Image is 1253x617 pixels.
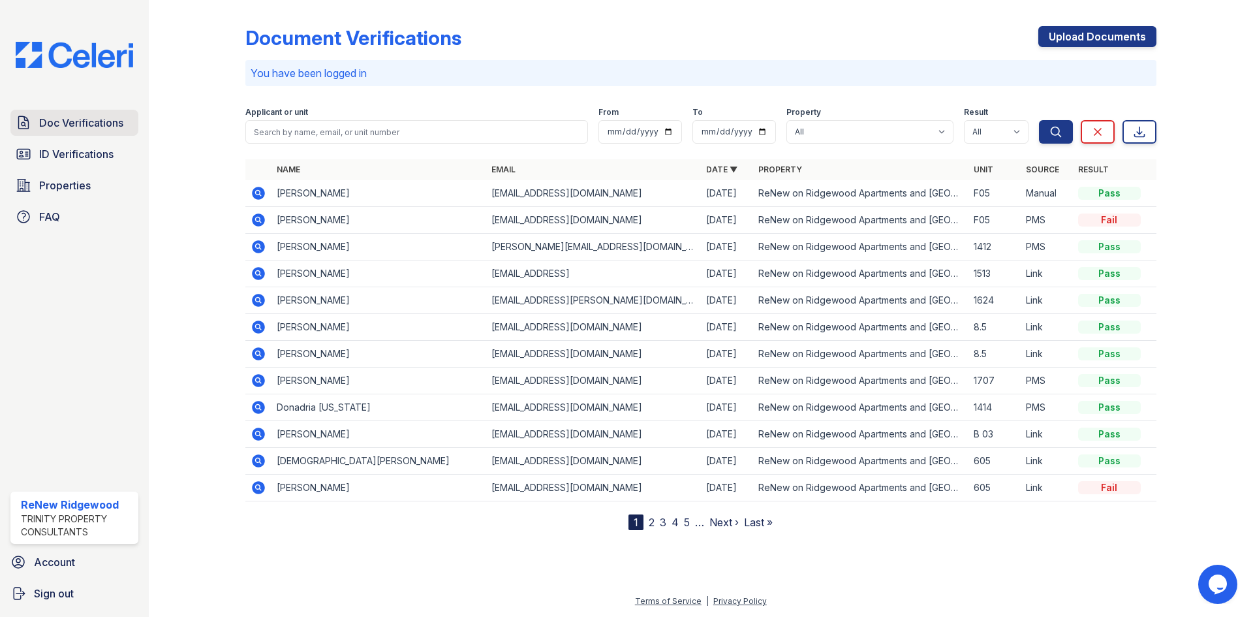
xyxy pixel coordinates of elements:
td: [PERSON_NAME] [271,341,486,368]
td: 1513 [968,261,1021,287]
div: 1 [628,514,643,530]
label: To [692,107,703,118]
div: Pass [1078,428,1141,441]
td: [DATE] [701,394,753,421]
td: PMS [1021,368,1073,394]
td: ReNew on Ridgewood Apartments and [GEOGRAPHIC_DATA] [753,314,968,341]
td: ReNew on Ridgewood Apartments and [GEOGRAPHIC_DATA] [753,394,968,421]
span: Account [34,554,75,570]
td: [PERSON_NAME] [271,234,486,261]
td: 605 [968,475,1021,501]
td: 1414 [968,394,1021,421]
a: Privacy Policy [713,596,767,606]
td: 1707 [968,368,1021,394]
div: Fail [1078,481,1141,494]
td: 1624 [968,287,1021,314]
td: ReNew on Ridgewood Apartments and [GEOGRAPHIC_DATA] [753,341,968,368]
a: Name [277,165,300,174]
a: Last » [744,516,773,529]
td: ReNew on Ridgewood Apartments and [GEOGRAPHIC_DATA] [753,368,968,394]
td: ReNew on Ridgewood Apartments and [GEOGRAPHIC_DATA] [753,448,968,475]
td: Link [1021,341,1073,368]
td: [DEMOGRAPHIC_DATA][PERSON_NAME] [271,448,486,475]
div: Pass [1078,240,1141,253]
div: Pass [1078,267,1141,280]
td: [PERSON_NAME] [271,368,486,394]
a: ID Verifications [10,141,138,167]
a: 4 [672,516,679,529]
div: Pass [1078,454,1141,467]
div: Pass [1078,347,1141,360]
td: [EMAIL_ADDRESS][DOMAIN_NAME] [486,207,701,234]
p: You have been logged in [251,65,1151,81]
td: [PERSON_NAME] [271,475,486,501]
td: ReNew on Ridgewood Apartments and [GEOGRAPHIC_DATA] [753,475,968,501]
div: Pass [1078,321,1141,334]
a: Sign out [5,580,144,607]
a: 2 [649,516,655,529]
td: 8.5 [968,341,1021,368]
td: [PERSON_NAME] [271,180,486,207]
label: Property [786,107,821,118]
td: [EMAIL_ADDRESS][DOMAIN_NAME] [486,341,701,368]
td: [EMAIL_ADDRESS][PERSON_NAME][DOMAIN_NAME] [486,287,701,314]
a: Date ▼ [706,165,737,174]
span: Properties [39,178,91,193]
td: [DATE] [701,287,753,314]
span: Sign out [34,586,74,601]
a: Terms of Service [635,596,702,606]
span: ID Verifications [39,146,114,162]
div: Pass [1078,374,1141,387]
td: [EMAIL_ADDRESS][DOMAIN_NAME] [486,368,701,394]
a: Properties [10,172,138,198]
a: Doc Verifications [10,110,138,136]
a: Result [1078,165,1109,174]
td: [EMAIL_ADDRESS][DOMAIN_NAME] [486,448,701,475]
a: Unit [974,165,993,174]
td: [PERSON_NAME] [271,261,486,287]
div: Pass [1078,401,1141,414]
a: Email [491,165,516,174]
td: Link [1021,448,1073,475]
a: Property [758,165,802,174]
div: Pass [1078,294,1141,307]
td: [EMAIL_ADDRESS][DOMAIN_NAME] [486,180,701,207]
td: [DATE] [701,261,753,287]
td: Link [1021,421,1073,448]
td: [DATE] [701,207,753,234]
td: ReNew on Ridgewood Apartments and [GEOGRAPHIC_DATA] [753,261,968,287]
td: Link [1021,287,1073,314]
td: Donadria [US_STATE] [271,394,486,421]
div: Fail [1078,214,1141,227]
td: [PERSON_NAME] [271,287,486,314]
a: Next › [709,516,739,529]
td: 1412 [968,234,1021,261]
td: 605 [968,448,1021,475]
td: Link [1021,314,1073,341]
td: [PERSON_NAME][EMAIL_ADDRESS][DOMAIN_NAME] [486,234,701,261]
td: [EMAIL_ADDRESS] [486,261,701,287]
td: [EMAIL_ADDRESS][DOMAIN_NAME] [486,475,701,501]
div: Document Verifications [245,26,461,50]
td: [PERSON_NAME] [271,421,486,448]
a: FAQ [10,204,138,230]
span: Doc Verifications [39,115,123,131]
td: PMS [1021,207,1073,234]
div: Pass [1078,187,1141,200]
td: [DATE] [701,180,753,207]
img: CE_Logo_Blue-a8612792a0a2168367f1c8372b55b34899dd931a85d93a1a3d3e32e68fde9ad4.png [5,42,144,68]
a: Upload Documents [1038,26,1156,47]
td: [DATE] [701,475,753,501]
td: [DATE] [701,448,753,475]
span: FAQ [39,209,60,225]
a: 3 [660,516,666,529]
td: [DATE] [701,234,753,261]
td: [PERSON_NAME] [271,207,486,234]
td: [DATE] [701,421,753,448]
input: Search by name, email, or unit number [245,120,588,144]
div: ReNew Ridgewood [21,497,133,513]
td: ReNew on Ridgewood Apartments and [GEOGRAPHIC_DATA] [753,234,968,261]
td: F05 [968,180,1021,207]
td: [EMAIL_ADDRESS][DOMAIN_NAME] [486,394,701,421]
